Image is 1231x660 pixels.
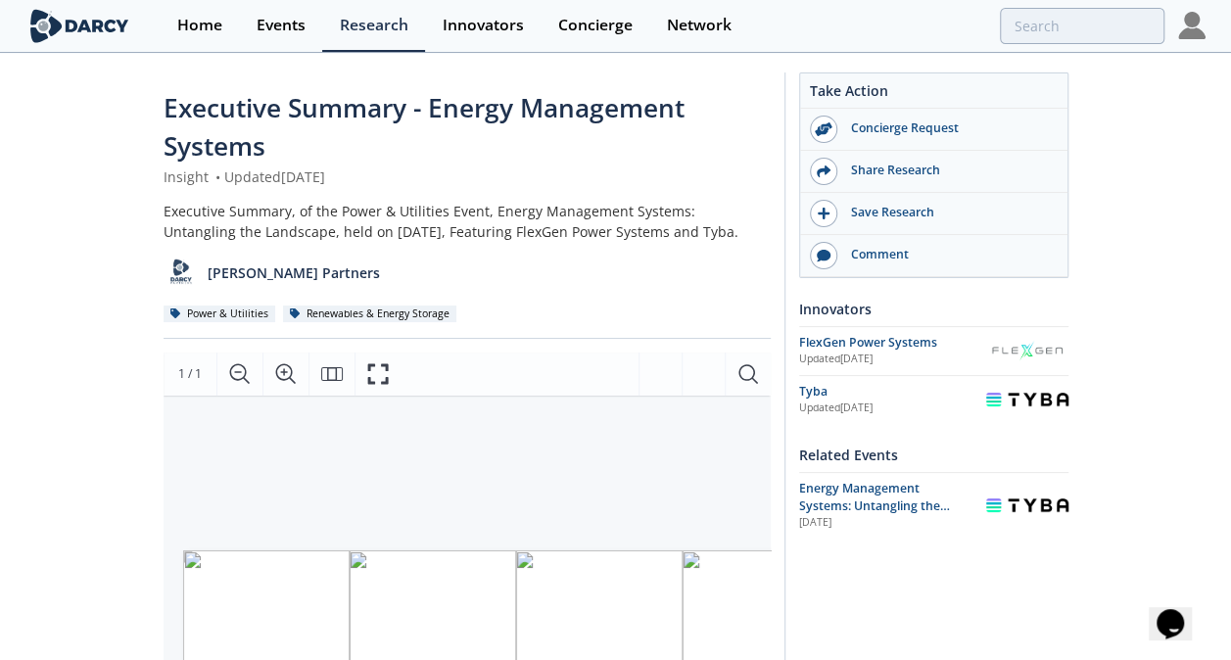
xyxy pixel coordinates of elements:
div: Research [340,18,408,33]
div: Home [177,18,222,33]
div: Updated [DATE] [799,401,986,416]
img: FlexGen Power Systems [986,338,1068,362]
div: FlexGen Power Systems [799,334,986,352]
div: Related Events [799,438,1068,472]
a: FlexGen Power Systems Updated[DATE] FlexGen Power Systems [799,334,1068,368]
input: Advanced Search [1000,8,1164,44]
span: Executive Summary - Energy Management Systems [164,90,685,164]
div: Tyba [799,383,986,401]
div: Events [257,18,306,33]
a: Tyba Updated[DATE] Tyba [799,383,1068,417]
div: Take Action [800,80,1067,109]
span: • [213,167,224,186]
img: Tyba [986,498,1068,512]
div: Network [667,18,732,33]
div: Innovators [443,18,524,33]
iframe: chat widget [1149,582,1211,640]
div: Updated [DATE] [799,352,986,367]
div: Power & Utilities [164,306,276,323]
div: Executive Summary, of the Power & Utilities Event, Energy Management Systems: Untangling the Land... [164,201,771,242]
img: logo-wide.svg [26,9,133,43]
div: Share Research [837,162,1057,179]
div: Insight Updated [DATE] [164,166,771,187]
div: Concierge [558,18,633,33]
div: Save Research [837,204,1057,221]
img: Profile [1178,12,1206,39]
div: [DATE] [799,515,972,531]
a: Energy Management Systems: Untangling the Landscape [DATE] Tyba [799,480,1068,532]
div: Innovators [799,292,1068,326]
div: Comment [837,246,1057,263]
p: [PERSON_NAME] Partners [208,262,380,283]
div: Concierge Request [837,119,1057,137]
div: Renewables & Energy Storage [283,306,457,323]
span: Energy Management Systems: Untangling the Landscape [799,480,950,533]
img: Tyba [986,393,1068,406]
